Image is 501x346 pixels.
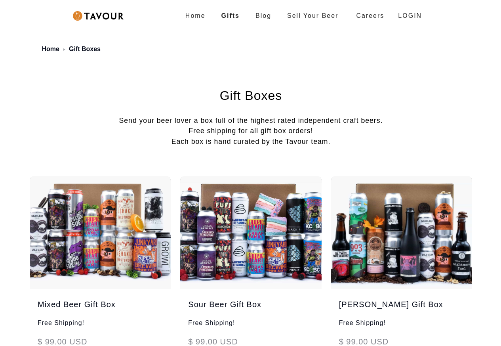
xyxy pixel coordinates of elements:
[42,46,59,52] a: Home
[279,8,346,24] a: Sell Your Beer
[213,8,248,24] a: Gifts
[356,8,384,24] strong: Careers
[185,12,206,19] strong: Home
[180,318,321,336] h6: Free Shipping!
[331,298,472,318] h5: [PERSON_NAME] Gift Box
[331,318,472,336] h6: Free Shipping!
[50,89,452,102] h1: Gift Boxes
[30,115,472,147] p: Send your beer lover a box full of the highest rated independent craft beers. Free shipping for a...
[346,5,390,27] a: Careers
[177,8,213,24] a: Home
[30,298,171,318] h5: Mixed Beer Gift Box
[30,318,171,336] h6: Free Shipping!
[69,46,101,52] a: Gift Boxes
[180,298,321,318] h5: Sour Beer Gift Box
[390,8,430,24] a: LOGIN
[248,8,279,24] a: Blog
